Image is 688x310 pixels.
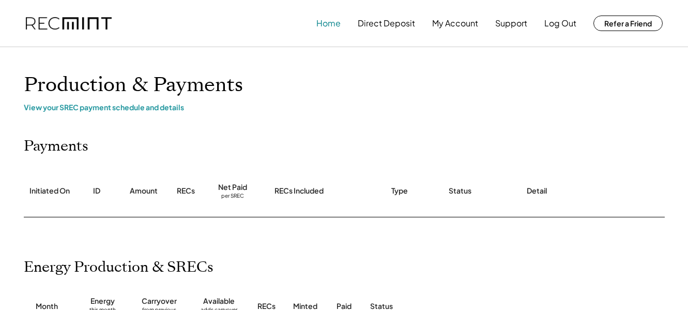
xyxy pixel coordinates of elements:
button: Log Out [544,13,576,34]
button: Home [316,13,341,34]
button: My Account [432,13,478,34]
div: View your SREC payment schedule and details [24,102,665,112]
div: Amount [130,186,158,196]
div: RECs [177,186,195,196]
div: per SREC [221,193,244,200]
h2: Payments [24,138,88,155]
button: Support [495,13,527,34]
div: RECs Included [274,186,324,196]
div: Available [203,296,235,306]
div: Carryover [142,296,177,306]
div: ID [93,186,100,196]
div: Status [449,186,471,196]
div: Initiated On [29,186,70,196]
div: Detail [527,186,547,196]
div: Net Paid [218,182,247,193]
div: Energy [90,296,115,306]
h2: Energy Production & SRECs [24,259,213,276]
button: Direct Deposit [358,13,415,34]
div: Type [391,186,408,196]
img: recmint-logotype%403x.png [26,17,112,30]
button: Refer a Friend [593,16,663,31]
h1: Production & Payments [24,73,665,97]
